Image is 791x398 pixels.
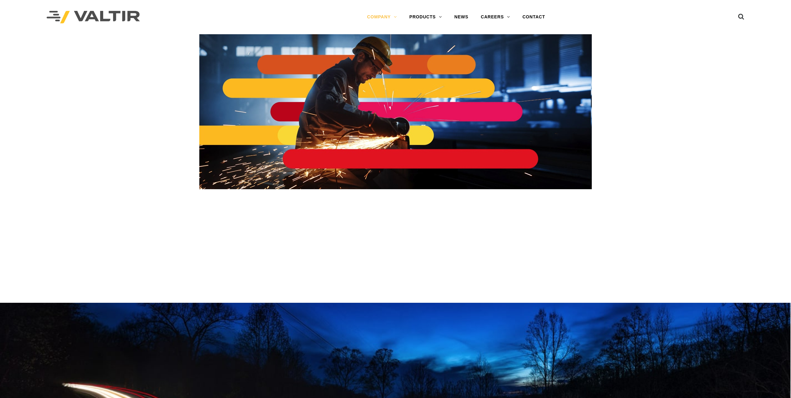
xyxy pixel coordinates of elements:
[475,11,516,23] a: CAREERS
[47,11,140,24] img: Valtir
[516,11,551,23] a: CONTACT
[403,11,448,23] a: PRODUCTS
[448,11,475,23] a: NEWS
[361,11,403,23] a: COMPANY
